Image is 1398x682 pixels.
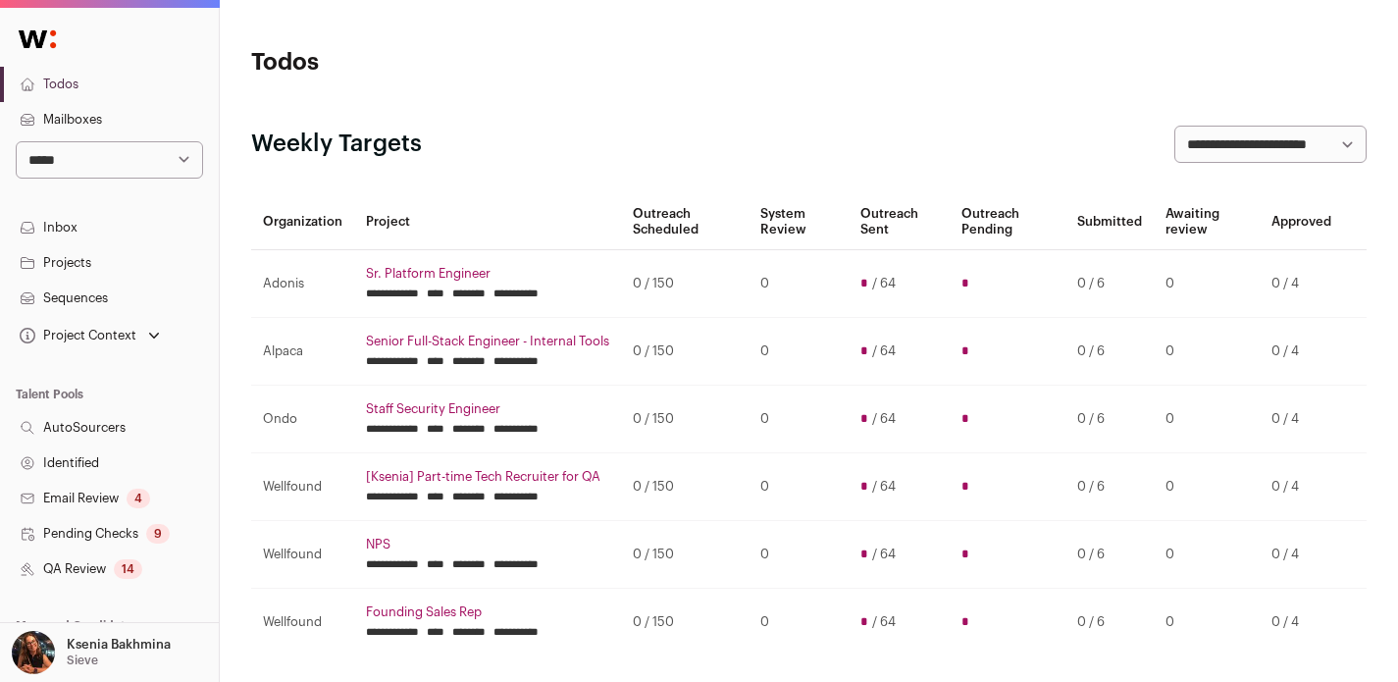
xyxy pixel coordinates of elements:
span: / 64 [872,276,896,291]
td: 0 / 150 [621,318,749,386]
button: Open dropdown [16,322,164,349]
td: 0 / 6 [1065,453,1154,521]
h1: Todos [251,47,623,79]
td: Ondo [251,386,354,453]
td: 0 [1154,250,1260,318]
td: 0 / 150 [621,250,749,318]
p: Sieve [67,653,98,668]
span: / 64 [872,479,896,495]
td: 0 [749,589,849,656]
span: / 64 [872,547,896,562]
span: / 64 [872,614,896,630]
div: 14 [114,559,142,579]
td: 0 / 150 [621,589,749,656]
span: / 64 [872,411,896,427]
td: 0 / 6 [1065,589,1154,656]
td: Alpaca [251,318,354,386]
td: 0 / 6 [1065,318,1154,386]
td: 0 / 150 [621,521,749,589]
td: 0 [1154,589,1260,656]
td: 0 [1154,386,1260,453]
button: Open dropdown [8,631,175,674]
a: Senior Full-Stack Engineer - Internal Tools [366,334,609,349]
img: Wellfound [8,20,67,59]
td: 0 / 4 [1260,386,1343,453]
th: Outreach Sent [849,194,950,250]
th: Outreach Pending [950,194,1065,250]
td: 0 [1154,318,1260,386]
th: Submitted [1065,194,1154,250]
th: Outreach Scheduled [621,194,749,250]
td: 0 / 4 [1260,250,1343,318]
td: 0 [749,453,849,521]
td: 0 / 4 [1260,521,1343,589]
td: 0 / 4 [1260,589,1343,656]
div: Project Context [16,328,136,343]
h2: Weekly Targets [251,129,422,160]
th: Organization [251,194,354,250]
td: 0 [749,521,849,589]
p: Ksenia Bakhmina [67,637,171,653]
span: / 64 [872,343,896,359]
td: 0 / 6 [1065,386,1154,453]
td: 0 [749,318,849,386]
a: Staff Security Engineer [366,401,609,417]
img: 13968079-medium_jpg [12,631,55,674]
td: 0 / 6 [1065,521,1154,589]
th: System Review [749,194,849,250]
th: Project [354,194,621,250]
a: NPS [366,537,609,552]
a: Sr. Platform Engineer [366,266,609,282]
a: [Ksenia] Part-time Tech Recruiter for QA [366,469,609,485]
td: Wellfound [251,453,354,521]
td: 0 / 4 [1260,318,1343,386]
td: 0 / 4 [1260,453,1343,521]
th: Approved [1260,194,1343,250]
td: 0 / 6 [1065,250,1154,318]
td: 0 [749,386,849,453]
th: Awaiting review [1154,194,1260,250]
td: Wellfound [251,521,354,589]
td: Wellfound [251,589,354,656]
td: Adonis [251,250,354,318]
a: Founding Sales Rep [366,604,609,620]
td: 0 [1154,453,1260,521]
td: 0 / 150 [621,453,749,521]
td: 0 [749,250,849,318]
td: 0 / 150 [621,386,749,453]
td: 0 [1154,521,1260,589]
div: 9 [146,524,170,544]
div: 4 [127,489,150,508]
